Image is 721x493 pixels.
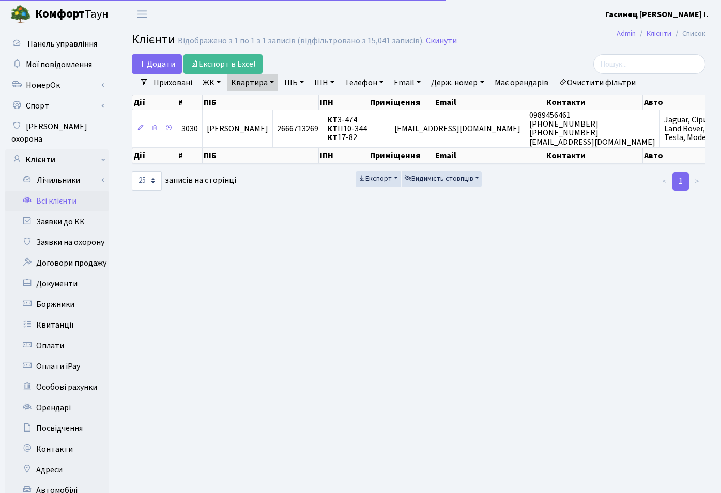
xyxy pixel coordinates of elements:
[5,96,109,116] a: Спорт
[529,110,655,147] span: 0989456461 [PHONE_NUMBER] [PHONE_NUMBER] [EMAIL_ADDRESS][DOMAIN_NAME]
[319,148,369,163] th: ІПН
[327,132,338,143] b: КТ
[601,23,721,44] nav: breadcrumb
[5,315,109,335] a: Квитанції
[605,8,709,21] a: Гасинец [PERSON_NAME] I.
[5,356,109,377] a: Оплати iPay
[5,54,109,75] a: Мої повідомлення
[341,74,388,91] a: Телефон
[5,232,109,253] a: Заявки на охорону
[427,74,488,91] a: Держ. номер
[5,75,109,96] a: НомерОк
[5,253,109,273] a: Договори продажу
[369,95,435,110] th: Приміщення
[5,116,109,149] a: [PERSON_NAME] охорона
[227,74,278,91] a: Квартира
[10,4,31,25] img: logo.png
[12,170,109,191] a: Лічильники
[198,74,225,91] a: ЖК
[177,148,203,163] th: #
[129,6,155,23] button: Переключити навігацію
[5,459,109,480] a: Адреси
[310,74,339,91] a: ІПН
[490,74,553,91] a: Має орендарів
[132,54,182,74] a: Додати
[593,54,705,74] input: Пошук...
[181,123,198,134] span: 3030
[5,191,109,211] a: Всі клієнти
[5,294,109,315] a: Боржники
[369,148,435,163] th: Приміщення
[545,148,643,163] th: Контакти
[555,74,640,91] a: Очистити фільтри
[647,28,671,39] a: Клієнти
[356,171,401,187] button: Експорт
[5,439,109,459] a: Контакти
[277,123,318,134] span: 2666713269
[5,34,109,54] a: Панель управління
[671,28,705,39] li: Список
[35,6,109,23] span: Таун
[35,6,85,22] b: Комфорт
[327,114,367,143] span: 3-474 П10-344 17-82
[132,171,236,191] label: записів на сторінці
[132,148,177,163] th: Дії
[545,95,643,110] th: Контакти
[26,59,92,70] span: Мої повідомлення
[132,95,177,110] th: Дії
[327,114,338,126] b: КТ
[605,9,709,20] b: Гасинец [PERSON_NAME] I.
[5,149,109,170] a: Клієнти
[5,418,109,439] a: Посвідчення
[132,171,162,191] select: записів на сторінці
[139,58,175,70] span: Додати
[183,54,263,74] a: Експорт в Excel
[5,377,109,397] a: Особові рахунки
[177,95,203,110] th: #
[327,123,338,134] b: КТ
[434,148,545,163] th: Email
[390,74,425,91] a: Email
[402,171,482,187] button: Видимість стовпців
[434,95,545,110] th: Email
[5,397,109,418] a: Орендарі
[207,123,268,134] span: [PERSON_NAME]
[394,123,520,134] span: [EMAIL_ADDRESS][DOMAIN_NAME]
[404,174,473,184] span: Видимість стовпців
[5,211,109,232] a: Заявки до КК
[426,36,457,46] a: Скинути
[203,95,319,110] th: ПІБ
[178,36,424,46] div: Відображено з 1 по 1 з 1 записів (відфільтровано з 15,041 записів).
[672,172,689,191] a: 1
[27,38,97,50] span: Панель управління
[132,30,175,49] span: Клієнти
[280,74,308,91] a: ПІБ
[5,273,109,294] a: Документи
[203,148,319,163] th: ПІБ
[149,74,196,91] a: Приховані
[617,28,636,39] a: Admin
[5,335,109,356] a: Оплати
[319,95,369,110] th: ІПН
[358,174,392,184] span: Експорт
